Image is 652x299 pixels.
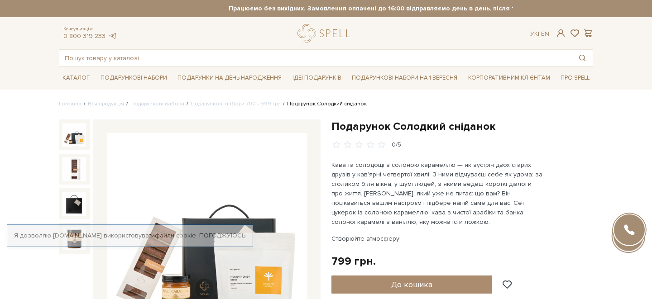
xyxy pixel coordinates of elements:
[97,71,171,85] span: Подарункові набори
[63,32,105,40] a: 0 800 319 233
[7,232,253,240] div: Я дозволяю [DOMAIN_NAME] використовувати
[331,160,544,227] p: Кава та солодощі з солоною карамеллю — як зустріч двох старих друзів у кав’ярні четвертої хвилі. ...
[199,232,245,240] a: Погоджуюсь
[297,24,354,43] a: logo
[331,275,492,294] button: До кошика
[331,254,376,268] div: 799 грн.
[538,30,539,38] span: |
[348,70,461,85] a: Подарункові набори на 1 Вересня
[62,157,86,181] img: Подарунок Солодкий сніданок
[62,192,86,215] img: Подарунок Солодкий сніданок
[392,141,401,149] div: 0/5
[130,100,184,107] a: Подарункові набори
[59,71,93,85] span: Каталог
[541,30,549,38] a: En
[289,71,345,85] span: Ідеї подарунків
[557,71,593,85] span: Про Spell
[63,26,117,32] span: Консультація:
[155,232,196,239] a: файли cookie
[281,100,367,108] li: Подарунок Солодкий сніданок
[191,100,281,107] a: Подарункові набори 700 - 999 грн
[108,32,117,40] a: telegram
[62,123,86,147] img: Подарунок Солодкий сніданок
[174,71,285,85] span: Подарунки на День народження
[331,234,544,243] p: Створюйте атмосферу!
[331,119,593,133] h1: Подарунок Солодкий сніданок
[391,280,432,290] span: До кошика
[59,50,572,66] input: Пошук товару у каталозі
[572,50,593,66] button: Пошук товару у каталозі
[530,30,549,38] div: Ук
[88,100,124,107] a: Вся продукція
[465,70,554,85] a: Корпоративним клієнтам
[59,100,81,107] a: Головна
